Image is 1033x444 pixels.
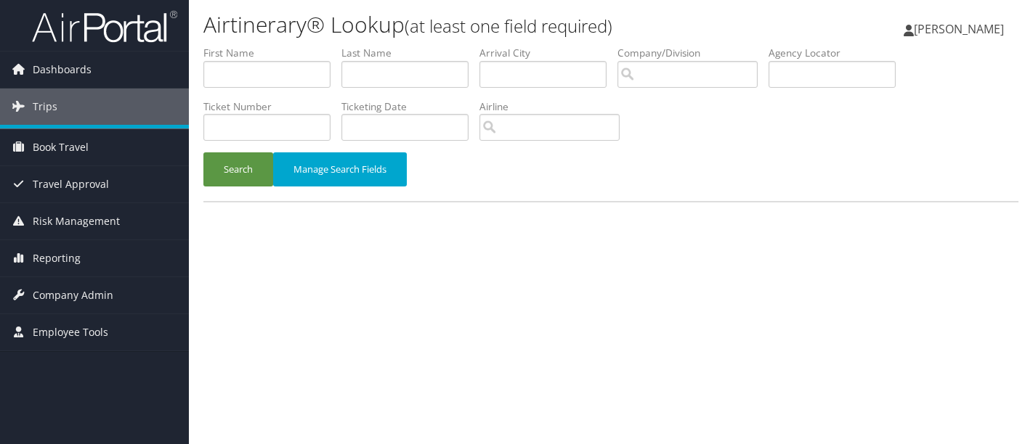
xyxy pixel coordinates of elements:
span: Reporting [33,240,81,276]
span: Company Admin [33,277,113,313]
h1: Airtinerary® Lookup [203,9,747,40]
span: Book Travel [33,129,89,165]
a: [PERSON_NAME] [904,7,1018,51]
button: Manage Search Fields [273,152,407,186]
label: Ticketing Date [341,99,479,114]
label: Company/Division [617,46,769,60]
label: Ticket Number [203,99,341,114]
span: Trips [33,89,57,125]
span: [PERSON_NAME] [914,21,1004,37]
label: Airline [479,99,631,114]
label: First Name [203,46,341,60]
button: Search [203,152,273,186]
label: Arrival City [479,46,617,60]
span: Employee Tools [33,314,108,350]
label: Agency Locator [769,46,907,60]
img: airportal-logo.png [32,9,177,44]
small: (at least one field required) [405,14,612,38]
span: Risk Management [33,203,120,239]
span: Dashboards [33,52,92,88]
label: Last Name [341,46,479,60]
span: Travel Approval [33,166,109,202]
